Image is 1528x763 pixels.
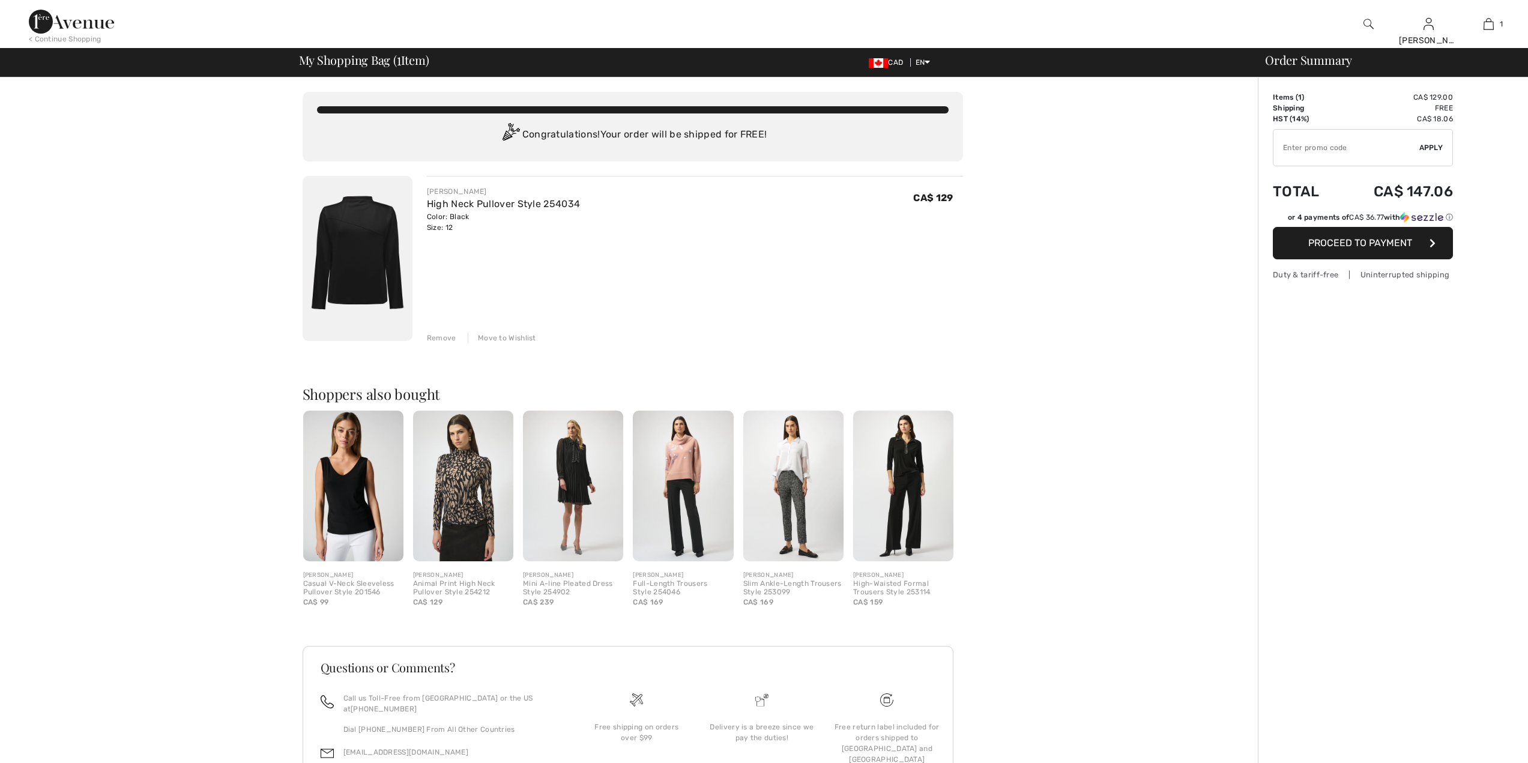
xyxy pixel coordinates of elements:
span: EN [916,58,931,67]
a: Sign In [1424,18,1434,29]
p: Dial [PHONE_NUMBER] From All Other Countries [343,724,560,735]
td: Free [1339,103,1453,113]
div: or 4 payments of with [1288,212,1453,223]
div: Move to Wishlist [468,333,536,343]
td: HST (14%) [1273,113,1339,124]
span: CA$ 159 [853,598,883,606]
span: 1 [1298,93,1302,101]
div: High-Waisted Formal Trousers Style 253114 [853,580,953,597]
img: call [321,695,334,708]
img: 1ère Avenue [29,10,114,34]
p: Call us Toll-Free from [GEOGRAPHIC_DATA] or the US at [343,693,560,714]
a: [EMAIL_ADDRESS][DOMAIN_NAME] [343,748,468,756]
button: Proceed to Payment [1273,227,1453,259]
span: CAD [869,58,908,67]
div: [PERSON_NAME] [853,571,953,580]
td: Shipping [1273,103,1339,113]
div: Order Summary [1251,54,1521,66]
div: [PERSON_NAME] [523,571,623,580]
div: Slim Ankle-Length Trousers Style 253099 [743,580,844,597]
span: CA$ 169 [743,598,773,606]
div: < Continue Shopping [29,34,101,44]
img: My Info [1424,17,1434,31]
div: Color: Black Size: 12 [427,211,580,233]
div: Mini A-line Pleated Dress Style 254902 [523,580,623,597]
span: 1 [1500,19,1503,29]
span: Apply [1419,142,1443,153]
div: [PERSON_NAME] [303,571,403,580]
td: Items ( ) [1273,92,1339,103]
td: CA$ 18.06 [1339,113,1453,124]
h2: Shoppers also bought [303,387,963,401]
div: or 4 payments ofCA$ 36.77withSezzle Click to learn more about Sezzle [1273,212,1453,227]
img: Delivery is a breeze since we pay the duties! [755,693,769,707]
div: [PERSON_NAME] [413,571,513,580]
div: Free shipping on orders over $99 [584,722,689,743]
span: CA$ 239 [523,598,554,606]
h3: Questions or Comments? [321,662,935,674]
span: CA$ 129 [413,598,442,606]
img: Canadian Dollar [869,58,888,68]
span: Proceed to Payment [1308,237,1412,249]
img: Casual V-Neck Sleeveless Pullover Style 201546 [303,411,403,561]
div: Remove [427,333,456,343]
img: Sezzle [1400,212,1443,223]
div: [PERSON_NAME] [427,186,580,197]
div: Congratulations! Your order will be shipped for FREE! [317,123,949,147]
td: Total [1273,171,1339,212]
span: CA$ 99 [303,598,329,606]
img: email [321,747,334,760]
img: Free shipping on orders over $99 [880,693,893,707]
img: Animal Print High Neck Pullover Style 254212 [413,411,513,561]
div: Delivery is a breeze since we pay the duties! [709,722,815,743]
div: [PERSON_NAME] [633,571,733,580]
a: [PHONE_NUMBER] [351,705,417,713]
img: Congratulation2.svg [498,123,522,147]
span: CA$ 169 [633,598,663,606]
a: 1 [1459,17,1518,31]
div: [PERSON_NAME] [1399,34,1458,47]
span: CA$ 36.77 [1349,213,1384,222]
img: Full-Length Trousers Style 254046 [633,411,733,561]
div: Full-Length Trousers Style 254046 [633,580,733,597]
img: My Bag [1484,17,1494,31]
a: High Neck Pullover Style 254034 [427,198,580,210]
div: Animal Print High Neck Pullover Style 254212 [413,580,513,597]
td: CA$ 147.06 [1339,171,1453,212]
img: High Neck Pullover Style 254034 [303,176,412,341]
img: Mini A-line Pleated Dress Style 254902 [523,411,623,561]
img: High-Waisted Formal Trousers Style 253114 [853,411,953,561]
span: CA$ 129 [913,192,953,204]
img: search the website [1363,17,1374,31]
div: [PERSON_NAME] [743,571,844,580]
img: Slim Ankle-Length Trousers Style 253099 [743,411,844,561]
div: Duty & tariff-free | Uninterrupted shipping [1273,269,1453,280]
img: Free shipping on orders over $99 [630,693,643,707]
input: Promo code [1273,130,1419,166]
span: 1 [397,51,401,67]
div: Casual V-Neck Sleeveless Pullover Style 201546 [303,580,403,597]
td: CA$ 129.00 [1339,92,1453,103]
span: My Shopping Bag ( Item) [299,54,429,66]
